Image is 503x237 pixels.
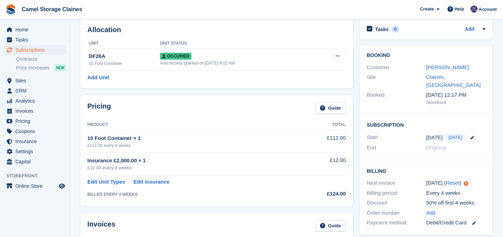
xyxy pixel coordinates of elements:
[160,38,315,49] th: Unit Status
[426,99,486,106] div: Storefront
[87,26,346,34] h2: Allocation
[54,64,66,71] div: NEW
[426,199,486,207] div: 50% off first 4 weeks
[89,60,160,67] div: 10 Foot Container
[87,74,109,82] a: Add Unit
[15,181,57,191] span: Online Store
[3,45,66,55] a: menu
[15,86,57,96] span: CRM
[3,136,66,146] a: menu
[89,52,160,60] div: DF26A
[297,130,346,152] td: £112.00
[6,4,16,15] img: stora-icon-8386f47178a22dfd0bd8f6a31ec36ba5ce8667c1dd55bd0f319d3a0aa187defe.svg
[15,106,57,116] span: Invoices
[297,153,346,175] td: £12.00
[3,157,66,166] a: menu
[465,25,474,34] a: Add
[87,38,160,49] th: Unit
[445,133,465,142] span: [DATE]
[6,172,70,179] span: Storefront
[3,106,66,116] a: menu
[15,96,57,106] span: Analytics
[454,6,464,13] span: Help
[160,53,191,60] span: Occupied
[15,116,57,126] span: Pricing
[16,64,66,72] a: Price increases NEW
[58,182,66,190] a: Preview store
[426,209,436,217] a: Add
[426,179,486,187] div: [DATE] ( )
[426,74,481,88] a: Claines, [GEOGRAPHIC_DATA]
[426,134,443,142] time: 2025-08-26 00:00:00 UTC
[392,26,400,32] div: 0
[426,189,486,197] div: Every 4 weeks
[15,76,57,86] span: Sites
[367,91,426,106] div: Booked
[15,25,57,35] span: Home
[87,134,297,142] div: 10 Foot Container × 1
[367,144,426,152] div: End
[367,53,486,58] h2: Booking
[3,147,66,156] a: menu
[446,180,459,186] a: Reset
[3,96,66,106] a: menu
[367,121,486,128] h2: Subscription
[3,126,66,136] a: menu
[87,191,297,198] div: BILLED EVERY 4 WEEKS
[367,179,426,187] div: Next invoice
[367,133,426,142] div: Start
[420,6,434,13] span: Create
[367,199,426,207] div: Discount
[87,157,297,165] div: Insurance £2,000.00 × 1
[3,86,66,96] a: menu
[160,60,315,66] div: Auto access granted on [DATE] 6:02 AM
[87,142,297,149] div: £112.00 every 4 weeks
[87,119,297,131] th: Product
[16,56,66,62] a: Contracts
[87,102,111,114] h2: Pricing
[315,102,346,114] a: Guide
[471,6,478,13] img: Rod
[133,178,169,186] a: Edit Insurance
[15,126,57,136] span: Coupons
[426,145,446,150] span: Ongoing
[367,209,426,217] div: Order number
[426,64,469,70] a: [PERSON_NAME]
[297,119,346,131] th: Total
[479,6,497,13] span: Account
[15,45,57,55] span: Subscriptions
[16,65,50,71] span: Price increases
[3,181,66,191] a: menu
[297,190,346,198] div: £124.00
[87,220,115,232] h2: Invoices
[367,73,426,89] div: Site
[3,116,66,126] a: menu
[15,136,57,146] span: Insurance
[315,220,346,232] a: Guide
[19,3,85,15] a: Camel Storage Claines
[367,64,426,72] div: Customer
[15,35,57,45] span: Tasks
[15,157,57,166] span: Capital
[87,178,125,186] a: Edit Unit Types
[87,164,297,171] div: £12.00 every 4 weeks
[367,189,426,197] div: Billing period
[426,91,486,99] div: [DATE] 12:17 PM
[463,180,469,187] div: Tooltip anchor
[15,147,57,156] span: Settings
[3,76,66,86] a: menu
[367,219,426,227] div: Payment method
[426,219,486,227] div: Debit/Credit Card
[3,25,66,35] a: menu
[367,167,486,174] h2: Billing
[375,26,389,32] h2: Tasks
[3,35,66,45] a: menu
